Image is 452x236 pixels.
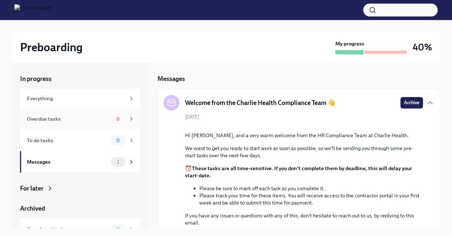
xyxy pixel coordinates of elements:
[113,159,123,165] span: 1
[185,98,335,107] h5: Welcome from the Charlie Health Compliance Team 👋
[20,151,140,173] a: Messages1
[185,145,423,159] p: We want to get you ready to start work as soon as possible, so we'll be sending you through some ...
[404,99,419,106] span: Archive
[400,97,423,109] button: Archive
[199,185,423,192] li: Please be sure to mark off each task as you complete it.
[112,116,124,122] span: 6
[14,4,52,16] img: CharlieHealth
[20,40,83,54] h2: Preboarding
[413,41,432,54] h3: 40%
[20,108,140,130] a: Overdue tasks6
[27,95,125,102] div: Everything
[20,89,140,108] a: Everything
[112,227,124,232] span: 3
[27,225,108,233] div: Completed tasks
[185,114,199,120] span: [DATE]
[185,165,423,179] p: ⏰
[20,130,140,151] a: To do tasks0
[185,132,423,139] p: Hi [PERSON_NAME], and a very warm welcome from the HR Compliance Team at Charlie Health.
[27,158,108,166] div: Messages
[157,74,185,83] h5: Messages
[20,184,140,193] a: For later
[20,184,44,193] div: For later
[185,212,423,226] p: If you have any issues or questions with any of this, don't hesitate to reach out to us, by reply...
[20,74,140,83] a: In progress
[335,40,364,47] strong: My progress
[199,192,423,206] li: Please track your time for these items. You will receive access to the contractor portal in your ...
[27,136,108,144] div: To do tasks
[27,115,108,123] div: Overdue tasks
[112,138,124,143] span: 0
[20,204,140,213] a: Archived
[185,165,412,179] strong: These tasks are all time-sensitive. If you don't complete them by deadline, this will delay your ...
